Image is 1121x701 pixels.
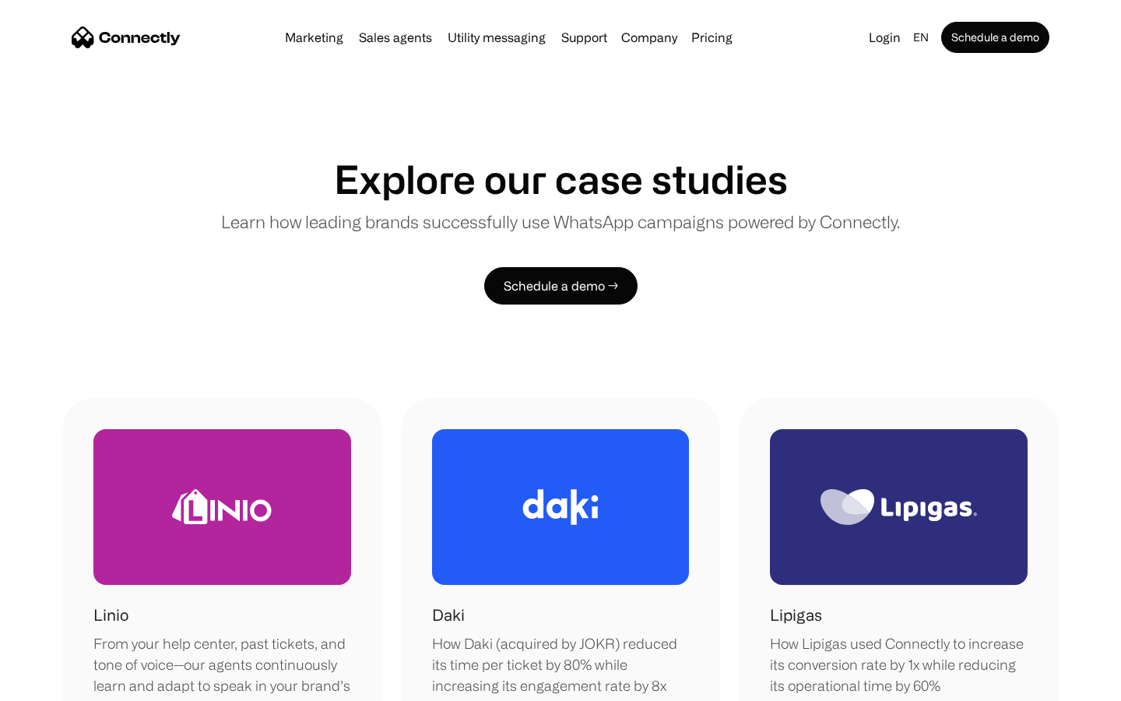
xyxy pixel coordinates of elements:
[685,31,739,44] a: Pricing
[334,156,788,203] h1: Explore our case studies
[522,489,599,525] img: Daki Logo
[31,674,93,696] ul: Language list
[770,633,1028,696] div: How Lipigas used Connectly to increase its conversion rate by 1x while reducing its operational t...
[432,604,465,627] h1: Daki
[863,26,907,48] a: Login
[941,22,1049,53] a: Schedule a demo
[172,489,272,524] img: Linio Logo
[621,26,677,48] div: Company
[484,267,638,305] a: Schedule a demo →
[93,604,128,627] h1: Linio
[221,209,900,234] p: Learn how leading brands successfully use WhatsApp campaigns powered by Connectly.
[16,672,93,696] aside: Language selected: English
[353,31,438,44] a: Sales agents
[770,604,822,627] h1: Lipigas
[555,31,613,44] a: Support
[279,31,350,44] a: Marketing
[913,26,929,48] div: en
[441,31,552,44] a: Utility messaging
